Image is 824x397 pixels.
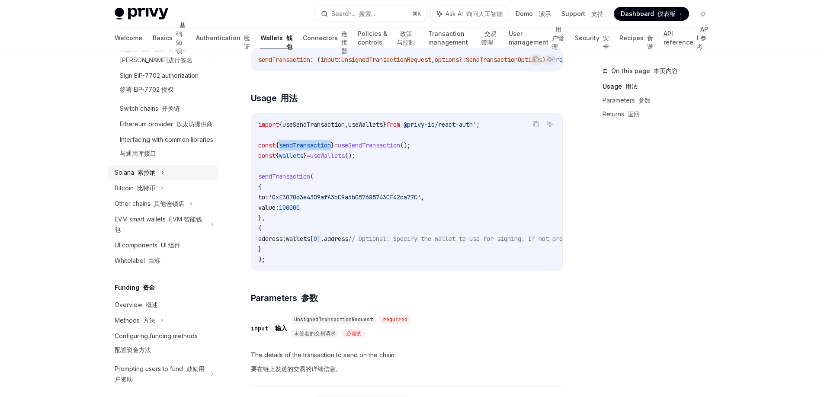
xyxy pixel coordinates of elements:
[294,330,336,337] span: 未签名的交易请求
[108,101,218,116] a: Switch chains 开关链
[307,152,310,160] span: =
[251,365,342,372] font: 要在链上发送的交易的详细信息。
[115,256,160,266] div: Whitelabel
[258,56,310,64] span: sendTransaction
[697,26,708,50] font: API 参考
[260,28,292,48] a: Wallets 钱包
[397,30,415,46] font: 政策与控制
[115,240,180,250] div: UI components
[258,193,269,201] span: to:
[664,28,709,48] a: API reference API 参考
[120,134,213,162] div: Interfacing with common libraries
[244,34,250,50] font: 验证
[696,7,710,21] button: Toggle dark mode
[115,28,142,48] a: Welcome
[386,121,400,128] span: from
[120,86,173,93] font: 签署 EIP-7702 授权
[108,237,218,253] a: UI components UI 组件
[338,56,341,64] span: :
[561,10,603,18] a: Support 支持
[552,26,564,50] font: 用户管理
[303,28,347,48] a: Connectors 连接器
[108,253,218,269] a: Whitelabel 白标
[338,141,400,149] span: useSendTransaction
[258,173,310,180] span: sendTransaction
[310,56,321,64] span: : (
[343,329,365,338] div: 必需的
[153,28,186,48] a: Basics 基础知识
[509,28,564,48] a: User management 用户管理
[137,184,155,192] font: 比特币
[638,96,651,104] font: 参数
[476,121,480,128] span: ;
[258,256,265,263] span: );
[115,167,156,178] div: Solana
[294,316,373,323] span: UnsignedTransactionRequest
[115,198,184,209] div: Other chains
[611,66,678,76] span: On this page
[431,6,509,22] button: Ask AI 询问人工智能
[315,6,426,22] button: Search... 搜索...⌘K
[310,235,314,243] span: [
[431,56,435,64] span: ,
[120,150,156,157] font: 与通用库接口
[251,292,318,304] span: Parameters
[544,118,555,130] button: Ask AI
[400,141,410,149] span: ();
[383,121,386,128] span: }
[310,173,314,180] span: (
[258,152,276,160] span: const
[115,282,155,293] h5: Funding
[120,70,199,98] div: Sign EIP-7702 authorization
[345,152,355,160] span: ();
[317,235,324,243] span: ].
[459,56,466,64] span: ?:
[148,257,160,264] font: 白标
[310,152,345,160] span: useWallets
[120,103,180,114] div: Switch chains
[115,315,155,326] div: Methods
[108,116,218,132] a: Ethereum provider 以太坊提供商
[321,56,338,64] span: input
[196,28,250,48] a: Authentication 验证
[143,284,155,291] font: 资金
[108,68,218,101] a: Sign EIP-7702 authorization签署 EIP-7702 授权
[301,293,318,303] font: 参数
[314,235,317,243] span: 0
[143,317,155,324] font: 方法
[603,34,609,50] font: 安全
[466,56,542,64] span: SendTransactionOptions
[282,121,345,128] span: useSendTransaction
[115,214,205,235] div: EVM smart wallets
[603,80,717,93] a: Usage 用法
[400,121,476,128] span: '@privy-io/react-auth'
[258,214,265,222] span: },
[115,346,151,353] font: 配置资金方法
[539,10,551,17] font: 演示
[279,204,300,211] span: 100000
[258,245,262,253] span: }
[303,152,307,160] span: }
[154,200,184,207] font: 其他连锁店
[108,132,218,165] a: Interfacing with common libraries与通用库接口
[380,315,411,324] div: required
[331,9,375,19] div: Search...
[657,10,676,17] font: 仪表板
[275,324,287,332] font: 输入
[619,28,653,48] a: Recipes 食谱
[334,141,338,149] span: =
[146,301,158,308] font: 概述
[276,152,279,160] span: {
[115,364,205,384] div: Prompting users to fund
[603,93,717,107] a: Parameters 参数
[341,56,431,64] span: UnsignedTransactionRequest
[176,21,186,54] font: 基础知识
[621,10,676,18] span: Dashboard
[115,300,158,310] div: Overview
[412,10,421,17] span: ⌘ K
[530,118,542,130] button: Copy the contents from the code block
[258,121,279,128] span: import
[279,141,331,149] span: sendTransaction
[421,193,424,201] span: ,
[603,107,717,121] a: Returns 返回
